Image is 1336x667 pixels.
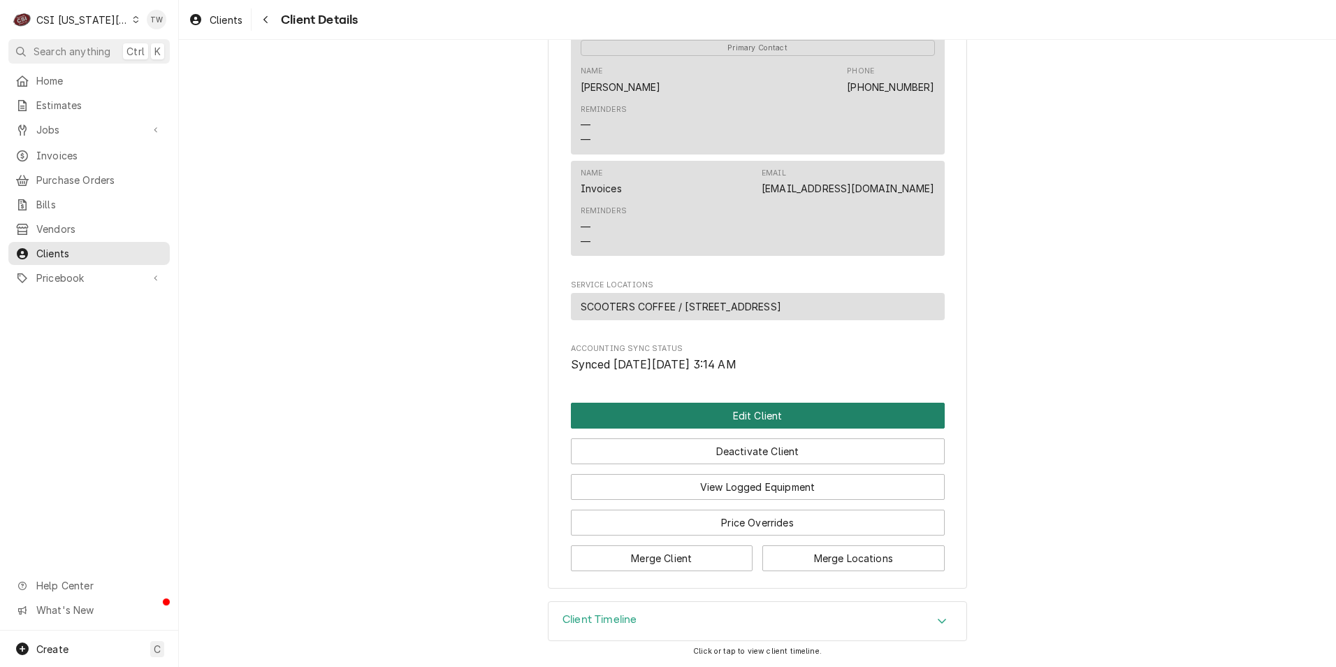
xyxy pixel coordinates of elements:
[8,574,170,597] a: Go to Help Center
[571,357,945,373] span: Accounting Sync Status
[36,643,68,655] span: Create
[571,545,753,571] button: Merge Client
[581,220,590,234] div: —
[581,40,935,56] span: Primary Contact
[548,601,967,642] div: Client Timeline
[762,545,945,571] button: Merge Locations
[571,403,945,429] div: Button Group Row
[581,39,935,56] div: Primary
[581,168,622,196] div: Name
[549,602,966,641] button: Accordion Details Expand Trigger
[693,647,822,656] span: Click or tap to view client timeline.
[36,13,129,27] div: CSI [US_STATE][GEOGRAPHIC_DATA]
[8,69,170,92] a: Home
[581,104,627,115] div: Reminders
[549,602,966,641] div: Accordion Header
[571,358,736,371] span: Synced [DATE][DATE] 3:14 AM
[847,81,934,93] a: [PHONE_NUMBER]
[581,132,590,147] div: —
[126,44,145,59] span: Ctrl
[571,280,945,327] div: Service Locations
[8,242,170,265] a: Clients
[254,8,277,31] button: Navigate back
[571,429,945,464] div: Button Group Row
[36,197,163,212] span: Bills
[277,10,358,29] span: Client Details
[147,10,166,29] div: TW
[581,117,590,132] div: —
[581,206,627,217] div: Reminders
[571,18,945,262] div: Client Contacts
[571,32,945,155] div: Contact
[8,193,170,216] a: Bills
[36,271,142,285] span: Pricebook
[571,536,945,571] div: Button Group Row
[36,148,163,163] span: Invoices
[8,598,170,622] a: Go to What's New
[571,403,945,429] button: Edit Client
[183,8,248,31] a: Clients
[154,44,161,59] span: K
[8,118,170,141] a: Go to Jobs
[762,168,934,196] div: Email
[571,32,945,263] div: Client Contacts List
[8,39,170,64] button: Search anythingCtrlK
[8,217,170,241] a: Vendors
[571,500,945,536] div: Button Group Row
[147,10,166,29] div: Tori Warrick's Avatar
[571,510,945,536] button: Price Overrides
[13,10,32,29] div: CSI Kansas City's Avatar
[762,168,786,179] div: Email
[581,80,661,94] div: [PERSON_NAME]
[36,578,161,593] span: Help Center
[36,246,163,261] span: Clients
[571,161,945,257] div: Contact
[154,642,161,657] span: C
[571,474,945,500] button: View Logged Equipment
[8,144,170,167] a: Invoices
[36,222,163,236] span: Vendors
[581,299,781,314] span: SCOOTERS COFFEE / [STREET_ADDRESS]
[34,44,110,59] span: Search anything
[8,94,170,117] a: Estimates
[847,66,934,94] div: Phone
[36,173,163,187] span: Purchase Orders
[847,66,874,77] div: Phone
[210,13,242,27] span: Clients
[571,464,945,500] div: Button Group Row
[36,73,163,88] span: Home
[571,343,945,373] div: Accounting Sync Status
[571,280,945,291] span: Service Locations
[571,403,945,571] div: Button Group
[571,293,945,326] div: Service Locations List
[36,98,163,113] span: Estimates
[8,266,170,289] a: Go to Pricebook
[581,104,627,147] div: Reminders
[581,66,603,77] div: Name
[581,234,590,249] div: —
[581,66,661,94] div: Name
[571,438,945,464] button: Deactivate Client
[571,343,945,354] span: Accounting Sync Status
[13,10,32,29] div: C
[36,603,161,617] span: What's New
[581,206,627,248] div: Reminders
[762,182,934,194] a: [EMAIL_ADDRESS][DOMAIN_NAME]
[36,122,142,137] span: Jobs
[581,181,622,196] div: Invoices
[581,168,603,179] div: Name
[8,168,170,192] a: Purchase Orders
[562,613,637,626] h3: Client Timeline
[571,293,945,320] div: Service Location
